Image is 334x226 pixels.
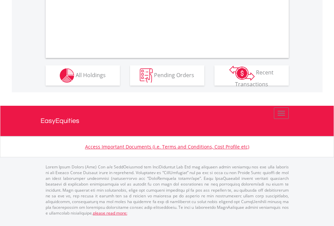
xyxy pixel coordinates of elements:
[154,71,194,78] span: Pending Orders
[60,68,74,83] img: holdings-wht.png
[46,164,289,216] p: Lorem Ipsum Dolors (Ame) Con a/e SeddOeiusmod tem InciDiduntut Lab Etd mag aliquaen admin veniamq...
[76,71,106,78] span: All Holdings
[85,143,249,150] a: Access Important Documents (i.e. Terms and Conditions, Cost Profile etc)
[46,65,120,86] button: All Holdings
[41,106,294,136] a: EasyEquities
[214,65,289,86] button: Recent Transactions
[140,68,153,83] img: pending_instructions-wht.png
[130,65,204,86] button: Pending Orders
[229,66,255,80] img: transactions-zar-wht.png
[93,210,127,216] a: please read more:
